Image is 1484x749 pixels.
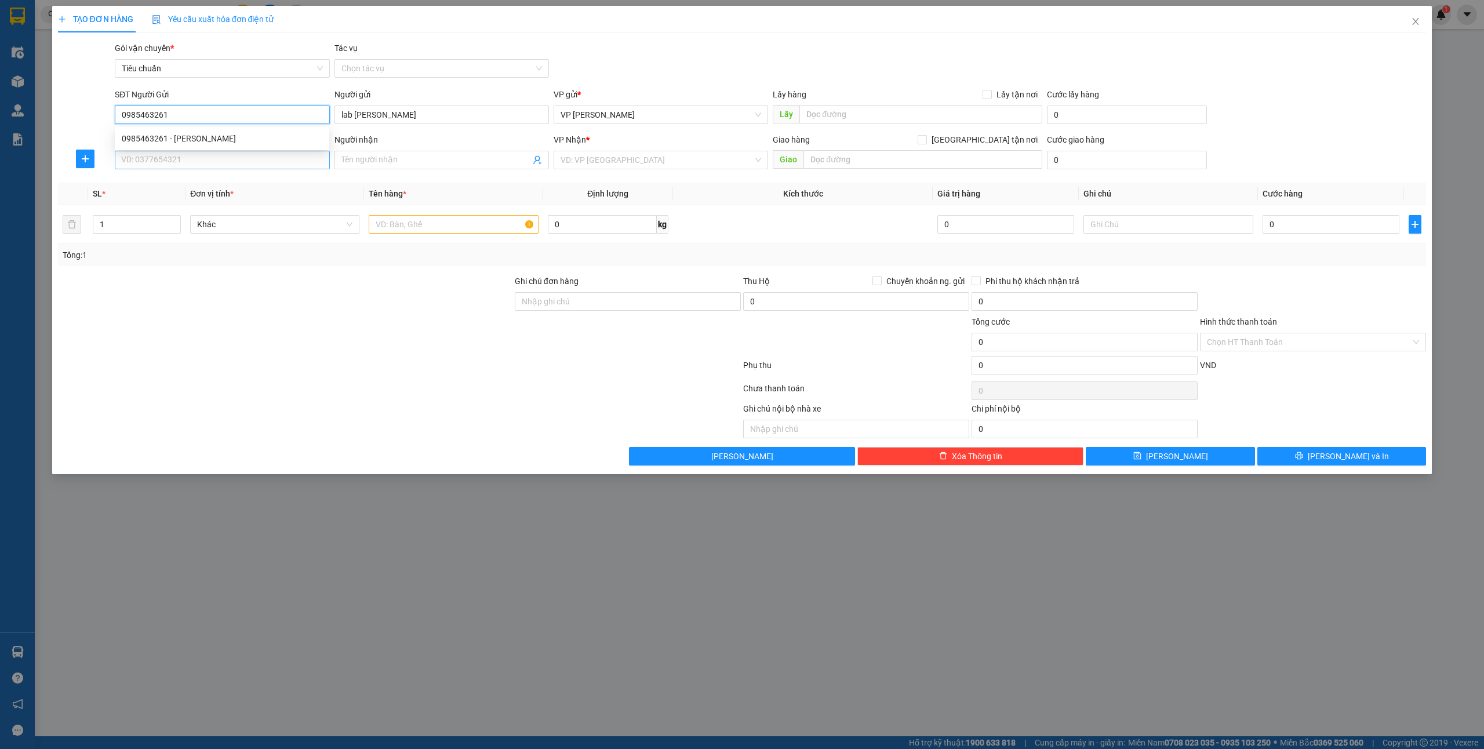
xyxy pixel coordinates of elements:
img: logo [8,65,30,122]
div: 0985463261 - [PERSON_NAME] [122,132,322,145]
input: Dọc đường [803,150,1042,169]
div: VP gửi [554,88,768,101]
input: Ghi Chú [1083,215,1253,234]
strong: 0963 662 662 - 0898 662 662 [80,78,179,98]
span: Thu Hộ [743,277,770,286]
span: printer [1295,452,1303,461]
input: 0 [937,215,1074,234]
span: Yêu cầu xuất hóa đơn điện tử [152,14,274,24]
div: Chưa thanh toán [742,382,970,402]
button: delete [63,215,81,234]
span: [PERSON_NAME] [711,450,773,463]
strong: 024 3236 3236 - [39,21,180,41]
span: kg [657,215,668,234]
div: SĐT Người Gửi [115,88,329,101]
span: VP Minh Khai [561,106,761,123]
label: Ghi chú đơn hàng [515,277,579,286]
span: Tên hàng [369,189,406,198]
span: Phí thu hộ khách nhận trả [981,275,1084,288]
label: Cước giao hàng [1047,135,1104,144]
div: Ghi chú nội bộ nhà xe [743,402,969,420]
strong: Công ty TNHH Phúc Xuyên [41,6,170,18]
button: Close [1399,6,1432,38]
button: save[PERSON_NAME] [1086,447,1255,466]
span: Chuyển khoản ng. gửi [882,275,969,288]
span: plus [1409,220,1421,229]
span: Tổng cước [972,317,1010,326]
strong: 0886 027 027 [95,65,146,75]
span: Cước hàng [1263,189,1303,198]
span: Lấy tận nơi [992,88,1042,101]
strong: 02033 616 626 - [112,54,173,64]
span: Lấy [773,105,799,123]
input: Cước lấy hàng [1047,106,1207,124]
span: SL [93,189,102,198]
button: [PERSON_NAME] [629,447,855,466]
span: Xóa Thông tin [952,450,1002,463]
div: Người nhận [334,133,549,146]
span: Đơn vị tính [190,189,234,198]
span: Gửi hàng [GEOGRAPHIC_DATA]: Hotline: [31,21,180,52]
span: Tiêu chuẩn [122,60,322,77]
span: plus [77,154,94,163]
button: deleteXóa Thông tin [857,447,1083,466]
span: save [1133,452,1141,461]
th: Ghi chú [1079,183,1257,205]
input: VD: Bàn, Ghế [369,215,538,234]
span: delete [939,452,947,461]
span: Giá trị hàng [937,189,980,198]
button: printer[PERSON_NAME] và In [1257,447,1427,466]
span: plus [58,15,66,23]
button: plus [76,150,94,168]
button: plus [1409,215,1422,234]
span: Kích thước [783,189,823,198]
label: Tác vụ [334,43,358,53]
label: Hình thức thanh toán [1200,317,1277,326]
span: Định lượng [587,189,628,198]
input: Ghi chú đơn hàng [515,292,741,311]
img: icon [152,15,161,24]
span: VP Nhận [554,135,586,144]
span: Khác [197,216,352,233]
span: [PERSON_NAME] và In [1308,450,1389,463]
span: Giao [773,150,803,169]
span: [PERSON_NAME] [1146,450,1208,463]
div: Tổng: 1 [63,249,572,261]
div: Phụ thu [742,359,970,379]
input: Cước giao hàng [1047,151,1207,169]
div: Chi phí nội bộ [972,402,1198,420]
label: Cước lấy hàng [1047,90,1099,99]
div: Người gửi [334,88,549,101]
span: [GEOGRAPHIC_DATA] tận nơi [927,133,1042,146]
strong: 0888 827 827 - 0848 827 827 [80,31,172,52]
span: VND [1200,361,1216,370]
span: close [1411,17,1420,26]
span: Lấy hàng [773,90,806,99]
input: Nhập ghi chú [743,420,969,438]
input: Dọc đường [799,105,1042,123]
div: 0985463261 - lab khánh linh [115,129,329,148]
span: Gửi hàng Hạ Long: Hotline: [38,54,173,75]
span: Gửi hàng Lào Cai/Sapa: [32,78,179,98]
span: Giao hàng [773,135,810,144]
span: user-add [533,155,542,165]
span: Gói vận chuyển [115,43,174,53]
span: TẠO ĐƠN HÀNG [58,14,133,24]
